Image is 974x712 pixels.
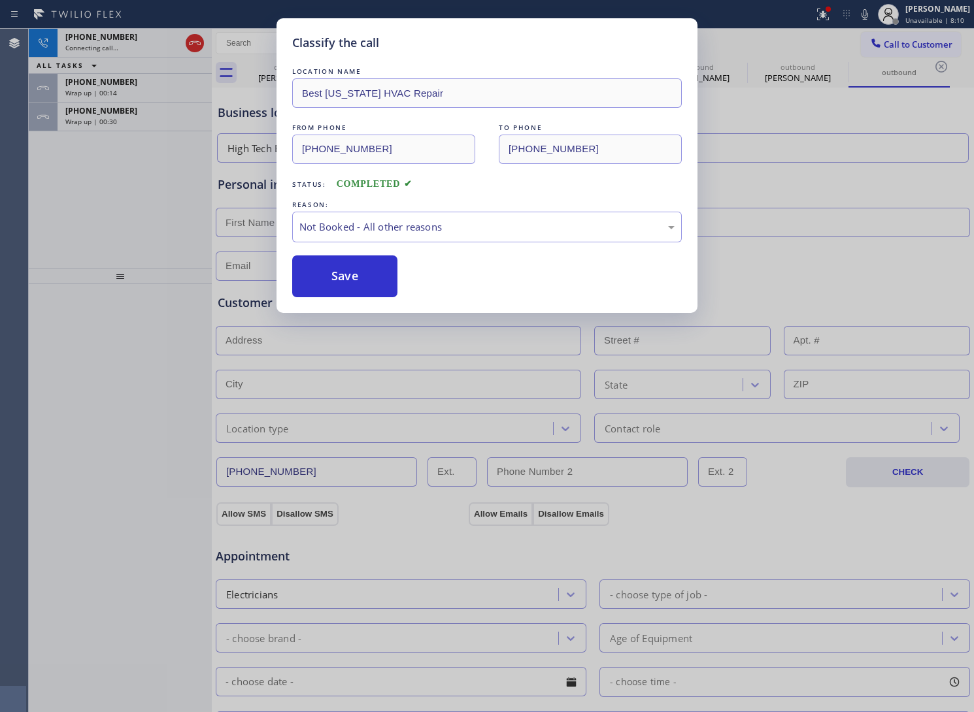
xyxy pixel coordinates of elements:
[299,219,675,235] div: Not Booked - All other reasons
[292,135,475,164] input: From phone
[292,65,682,78] div: LOCATION NAME
[292,255,397,297] button: Save
[499,121,682,135] div: TO PHONE
[499,135,682,164] input: To phone
[292,34,379,52] h5: Classify the call
[337,179,412,189] span: COMPLETED
[292,121,475,135] div: FROM PHONE
[292,180,326,189] span: Status:
[292,198,682,212] div: REASON:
